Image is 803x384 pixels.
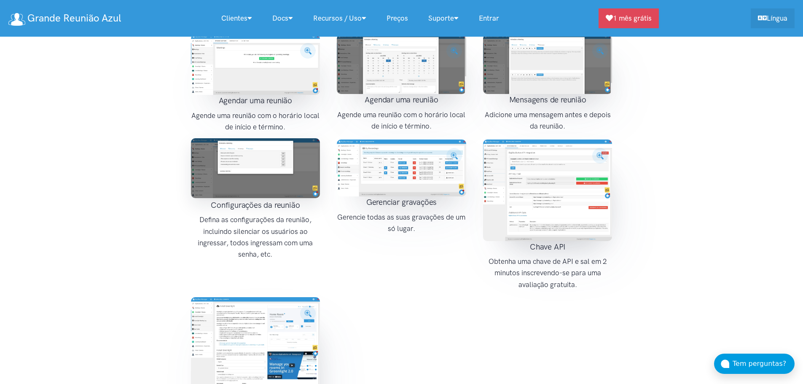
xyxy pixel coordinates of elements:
h4: Mensagens de reunião [483,94,612,106]
a: Docs [262,9,303,27]
a: Preços [376,9,418,27]
h4: Gerenciar gravações [337,196,466,208]
h4: Agendar uma reunião [337,94,466,106]
p: Agende uma reunião com o horário local de início e término. [337,109,466,132]
a: Agendar uma reunião [191,59,320,68]
h4: Chave API [483,241,612,253]
a: Clientes [211,9,262,27]
a: Instalar Greenlight [191,352,320,361]
p: Adicione uma mensagem antes e depois da reunião. [483,109,612,132]
img: Chave API [483,140,612,241]
a: Mensagens de reunião [483,59,612,68]
img: Gerenciar gravações [337,140,466,196]
a: Língua [751,8,795,28]
h4: Agendar uma reunião [191,95,320,107]
a: Suporte [418,9,469,27]
img: Agendar uma reunião [337,35,466,94]
a: Grande Reunião Azul [8,9,121,27]
a: Agendar uma reunião [337,59,466,68]
div: Tem perguntas? [733,358,795,369]
img: logotipo [8,13,25,26]
p: Defina as configurações da reunião, incluindo silenciar os usuários ao ingressar, todos ingressam... [191,214,320,260]
button: Tem perguntas? [714,354,795,374]
p: Agende uma reunião com o horário local de início e término. [191,110,320,133]
a: Configurações da reunião [191,164,320,173]
a: Chave API [483,185,612,193]
h4: Configurações da reunião [191,199,320,211]
p: Obtenha uma chave de API e sal em 2 minutos inscrevendo-se para uma avaliação gratuita. [483,256,612,290]
a: Recursos / Uso [303,9,376,27]
img: Mensagens de reunião [483,35,612,94]
a: Entrar [469,9,509,27]
p: Gerencie todas as suas gravações de um só lugar. [337,212,466,234]
a: 1 mês grátis [599,8,659,28]
img: Agendar uma reunião [191,35,320,95]
img: Configurações da reunião [191,138,320,198]
a: Gerenciar gravações [337,163,466,172]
